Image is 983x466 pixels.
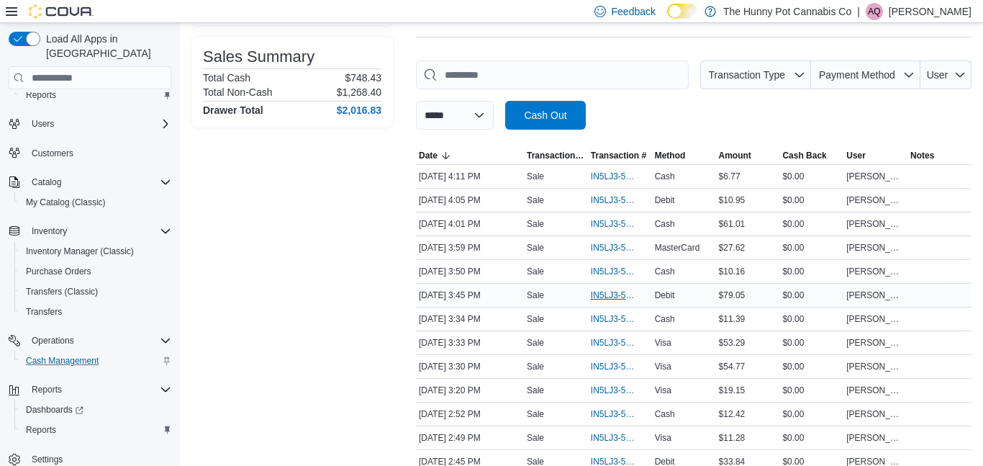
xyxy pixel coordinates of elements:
[846,218,905,230] span: [PERSON_NAME]
[14,351,177,371] button: Cash Management
[32,176,61,188] span: Catalog
[26,246,134,257] span: Inventory Manager (Classic)
[26,89,56,101] span: Reports
[719,361,746,372] span: $54.77
[29,4,94,19] img: Cova
[779,263,843,280] div: $0.00
[416,239,524,256] div: [DATE] 3:59 PM
[591,168,649,185] button: IN5LJ3-5762471
[26,223,73,240] button: Inventory
[3,172,177,192] button: Catalog
[591,361,635,372] span: IN5LJ3-5762159
[910,150,934,161] span: Notes
[505,101,586,130] button: Cash Out
[846,150,866,161] span: User
[591,432,635,444] span: IN5LJ3-5761874
[591,194,635,206] span: IN5LJ3-5762429
[20,352,171,369] span: Cash Management
[655,313,675,325] span: Cash
[652,147,716,164] button: Method
[846,171,905,182] span: [PERSON_NAME]
[416,429,524,447] div: [DATE] 2:49 PM
[14,241,177,261] button: Inventory Manager (Classic)
[20,283,104,300] a: Transfers (Classic)
[416,310,524,328] div: [DATE] 3:34 PM
[32,118,54,130] span: Users
[26,266,91,277] span: Purchase Orders
[26,306,62,318] span: Transfers
[416,147,524,164] button: Date
[591,290,635,301] span: IN5LJ3-5762284
[655,361,671,372] span: Visa
[655,266,675,277] span: Cash
[203,48,314,66] h3: Sales Summary
[779,168,843,185] div: $0.00
[655,408,675,420] span: Cash
[20,401,89,418] a: Dashboards
[203,72,250,84] h6: Total Cash
[612,4,656,19] span: Feedback
[655,337,671,349] span: Visa
[26,332,171,349] span: Operations
[32,148,73,159] span: Customers
[20,352,104,369] a: Cash Management
[20,263,97,280] a: Purchase Orders
[416,358,524,375] div: [DATE] 3:30 PM
[14,192,177,212] button: My Catalog (Classic)
[527,218,544,230] p: Sale
[416,61,689,89] input: This is a search bar. As you type, the results lower in the page will automatically filter.
[416,263,524,280] div: [DATE] 3:50 PM
[719,194,746,206] span: $10.95
[719,171,740,182] span: $6.77
[20,86,62,104] a: Reports
[32,454,63,465] span: Settings
[591,313,635,325] span: IN5LJ3-5762186
[527,242,544,254] p: Sale
[20,303,171,321] span: Transfers
[655,290,675,301] span: Debit
[20,263,171,280] span: Purchase Orders
[591,218,635,230] span: IN5LJ3-5762397
[40,32,171,61] span: Load All Apps in [GEOGRAPHIC_DATA]
[708,69,785,81] span: Transaction Type
[527,194,544,206] p: Sale
[907,147,971,164] button: Notes
[868,3,880,20] span: AQ
[591,408,635,420] span: IN5LJ3-5761894
[14,282,177,302] button: Transfers (Classic)
[26,355,99,367] span: Cash Management
[723,3,851,20] p: The Hunny Pot Cannabis Co
[846,242,905,254] span: [PERSON_NAME]
[846,432,905,444] span: [PERSON_NAME]
[719,337,746,349] span: $53.29
[846,337,905,349] span: [PERSON_NAME]
[527,385,544,396] p: Sale
[26,174,67,191] button: Catalog
[591,337,635,349] span: IN5LJ3-5762175
[416,405,524,423] div: [DATE] 2:52 PM
[866,3,883,20] div: Aleha Qureshi
[527,290,544,301] p: Sale
[32,335,74,346] span: Operations
[591,239,649,256] button: IN5LJ3-5762385
[26,115,60,133] button: Users
[719,290,746,301] span: $79.05
[26,145,79,162] a: Customers
[846,361,905,372] span: [PERSON_NAME]
[779,429,843,447] div: $0.00
[20,243,140,260] a: Inventory Manager (Classic)
[719,313,746,325] span: $11.39
[779,334,843,351] div: $0.00
[527,150,585,161] span: Transaction Type
[719,150,751,161] span: Amount
[26,332,80,349] button: Operations
[591,150,646,161] span: Transaction #
[846,290,905,301] span: [PERSON_NAME]
[843,147,907,164] button: User
[719,218,746,230] span: $61.01
[591,263,649,280] button: IN5LJ3-5762320
[14,261,177,282] button: Purchase Orders
[527,266,544,277] p: Sale
[700,61,811,89] button: Transaction Type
